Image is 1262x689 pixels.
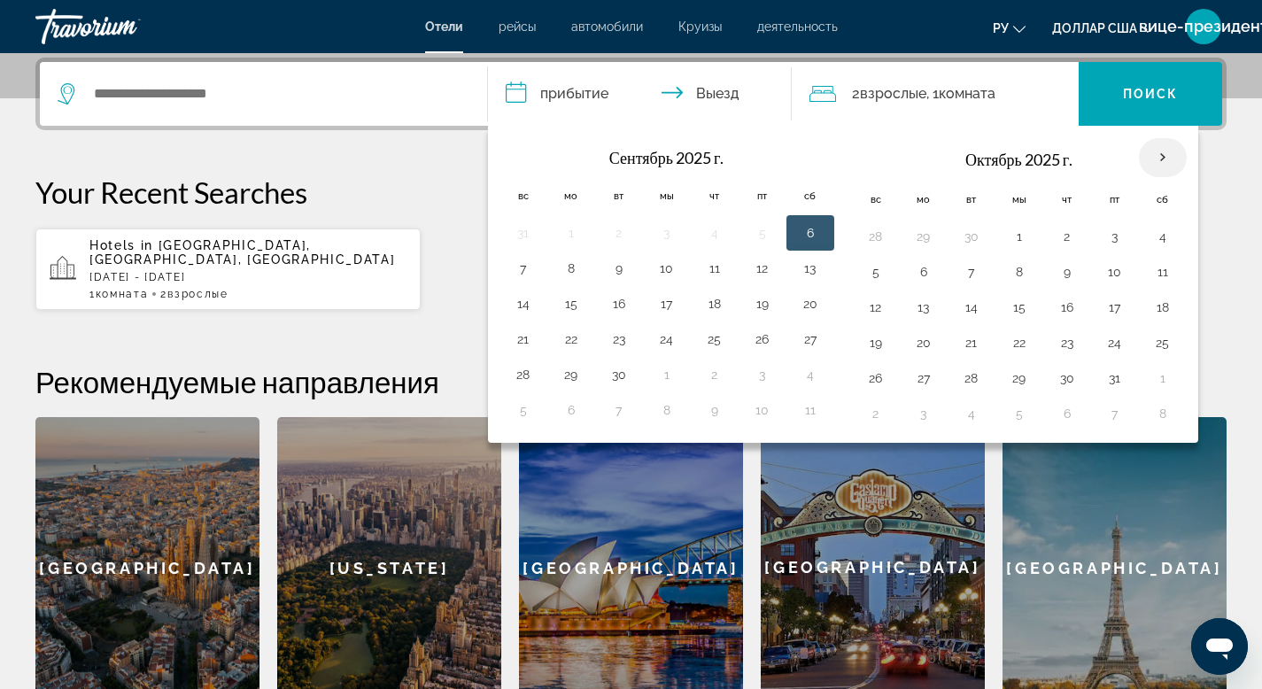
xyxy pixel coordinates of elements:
[957,401,986,426] button: День 4
[35,174,1227,210] p: Your Recent Searches
[1053,401,1081,426] button: День 6
[965,150,1072,169] font: Октябрь 2025 г.
[1005,295,1034,320] button: День 15
[1149,330,1177,355] button: День 25
[957,224,986,249] button: День 30
[860,85,926,102] font: Взрослые
[1101,366,1129,391] button: День 31
[557,398,585,422] button: День 6
[862,401,890,426] button: День 2
[1053,295,1081,320] button: День 16
[571,19,643,34] a: автомобили
[939,85,995,102] font: Комната
[605,398,633,422] button: День 7
[701,221,729,245] button: День 4
[862,330,890,355] button: День 19
[748,291,777,316] button: День 19
[89,271,406,283] p: [DATE] - [DATE]
[557,256,585,281] button: День 8
[1005,330,1034,355] button: День 22
[488,62,793,126] button: Даты заезда и выезда
[653,327,681,352] button: День 24
[509,398,538,422] button: День 5
[509,256,538,281] button: День 7
[1101,295,1129,320] button: День 17
[1101,259,1129,284] button: День 10
[1181,8,1227,45] button: Меню пользователя
[605,327,633,352] button: День 23
[862,224,890,249] button: День 28
[910,259,938,284] button: День 6
[796,256,825,281] button: День 13
[509,291,538,316] button: День 14
[96,288,149,300] span: Комната
[509,327,538,352] button: День 21
[557,221,585,245] button: День 1
[605,256,633,281] button: День 9
[1149,224,1177,249] button: День 4
[701,398,729,422] button: День 9
[1139,137,1187,178] button: В следующем месяце
[1053,330,1081,355] button: День 23
[796,362,825,387] button: День 4
[910,330,938,355] button: День 20
[89,288,148,300] span: 1
[35,228,421,311] button: Hotels in [GEOGRAPHIC_DATA], [GEOGRAPHIC_DATA], [GEOGRAPHIC_DATA][DATE] - [DATE]1Комната2Взрослые
[167,288,228,300] span: Взрослые
[757,19,838,34] a: деятельность
[509,362,538,387] button: День 28
[910,224,938,249] button: День 29
[1005,366,1034,391] button: День 29
[1005,224,1034,249] button: День 1
[862,366,890,391] button: День 26
[701,291,729,316] button: День 18
[792,62,1079,126] button: Путешественники: 2 взрослых, 0 детей
[957,259,986,284] button: День 7
[35,364,1227,399] h2: Рекомендуемые направления
[796,221,825,245] button: День 6
[852,85,860,102] font: 2
[957,330,986,355] button: День 21
[89,238,153,252] span: Hotels in
[796,291,825,316] button: День 20
[796,327,825,352] button: День 27
[425,19,463,34] a: Отели
[701,327,729,352] button: День 25
[89,238,395,267] span: [GEOGRAPHIC_DATA], [GEOGRAPHIC_DATA], [GEOGRAPHIC_DATA]
[862,259,890,284] button: День 5
[509,221,538,245] button: День 31
[499,19,536,34] a: рейсы
[1053,224,1081,249] button: День 2
[35,4,213,50] a: Травориум
[701,362,729,387] button: День 2
[701,256,729,281] button: День 11
[557,362,585,387] button: День 29
[678,19,722,34] a: Круизы
[1052,21,1137,35] font: доллар США
[605,362,633,387] button: День 30
[653,221,681,245] button: День 3
[653,256,681,281] button: День 10
[910,401,938,426] button: День 3
[557,327,585,352] button: День 22
[1005,401,1034,426] button: День 5
[748,256,777,281] button: День 12
[160,288,228,300] span: 2
[1053,259,1081,284] button: День 9
[40,62,1222,126] div: Виджет поиска
[748,398,777,422] button: День 10
[1053,366,1081,391] button: День 30
[748,327,777,352] button: День 26
[926,85,939,102] font: , 1
[1149,366,1177,391] button: День 1
[1101,224,1129,249] button: День 3
[1123,87,1179,101] font: Поиск
[1149,259,1177,284] button: День 11
[993,15,1026,41] button: Изменить язык
[1079,62,1222,126] button: Поиск
[748,362,777,387] button: День 3
[605,291,633,316] button: День 16
[605,221,633,245] button: День 2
